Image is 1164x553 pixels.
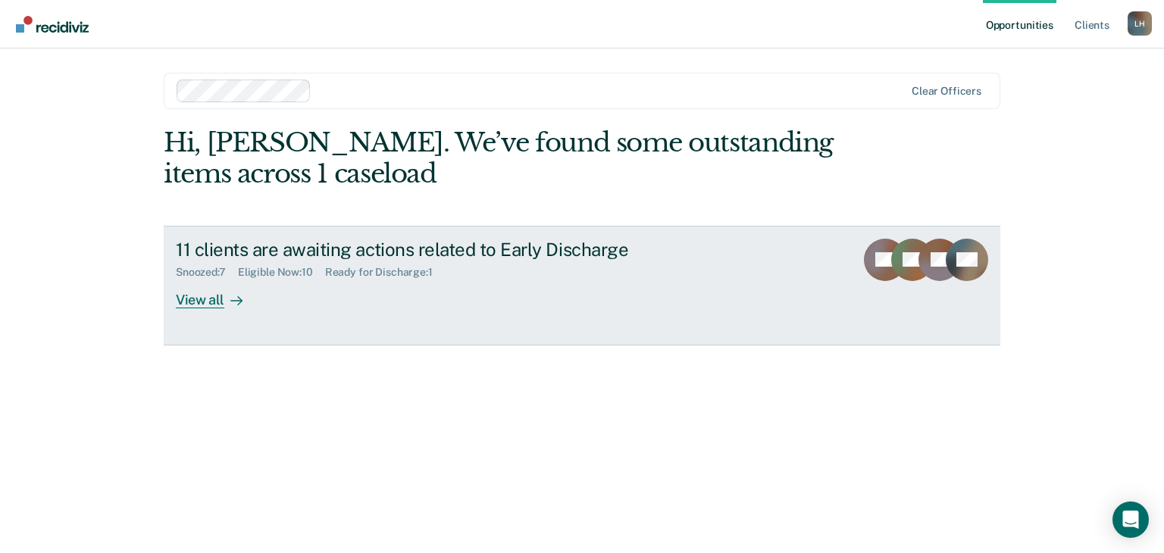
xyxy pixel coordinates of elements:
div: Open Intercom Messenger [1112,501,1149,538]
div: 11 clients are awaiting actions related to Early Discharge [176,239,708,261]
div: View all [176,279,261,308]
div: Hi, [PERSON_NAME]. We’ve found some outstanding items across 1 caseload [164,127,833,189]
div: Clear officers [912,85,981,98]
div: L H [1128,11,1152,36]
img: Recidiviz [16,16,89,33]
div: Eligible Now : 10 [238,266,325,279]
button: Profile dropdown button [1128,11,1152,36]
div: Snoozed : 7 [176,266,238,279]
a: 11 clients are awaiting actions related to Early DischargeSnoozed:7Eligible Now:10Ready for Disch... [164,226,1000,345]
div: Ready for Discharge : 1 [325,266,445,279]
